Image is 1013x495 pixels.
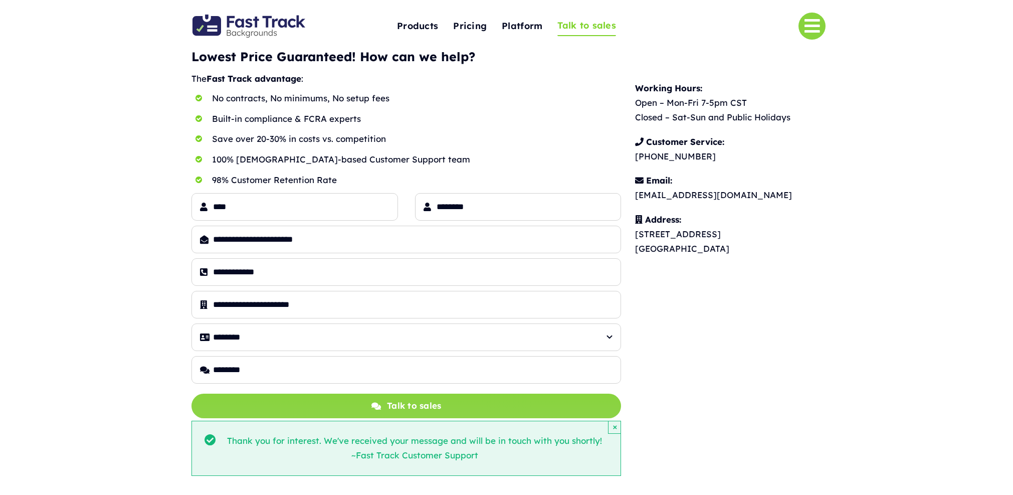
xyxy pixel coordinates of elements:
strong: Lowest Price Guaranteed! How can we help? [191,49,475,64]
nav: One Page [347,1,666,51]
span: Products [397,19,438,34]
p: [EMAIL_ADDRESS][DOMAIN_NAME] [635,174,836,203]
button: Talk to sales [191,394,621,418]
b: Address: [645,214,681,225]
p: 98% Customer Retention Rate [212,173,622,188]
b: Email: [646,175,672,186]
a: Fast Track Backgrounds Logo [192,14,305,24]
span: Talk to sales [557,18,616,34]
p: [PHONE_NUMBER] [635,135,836,164]
p: Built-in compliance & FCRA experts [212,112,622,126]
p: The : [191,72,621,86]
div: No contracts, No minimums, No setup fees [212,91,622,106]
button: Close [608,421,621,434]
a: Link to # [798,13,826,40]
p: 100% [DEMOGRAPHIC_DATA]-based Customer Support team [212,152,622,167]
img: Fast Track Backgrounds Logo [192,15,305,38]
p: Save over 20-30% in costs vs. competition [212,132,622,146]
p: Open – Mon-Fri 7-5pm CST Closed – Sat-Sun and Public Holidays [635,81,836,125]
span: Pricing [453,19,487,34]
span: Talk to sales [387,399,441,413]
p: [STREET_ADDRESS] [GEOGRAPHIC_DATA] [635,213,836,256]
span: Thank you for interest. We've received your message and will be in touch with you shortly! ~Fast ... [221,434,608,463]
span: Platform [502,19,542,34]
b: Customer Service: [646,136,724,147]
a: Pricing [453,16,487,37]
a: Talk to sales [557,16,616,37]
b: Fast Track advantage [207,73,301,84]
b: Working Hours: [635,83,702,93]
a: Platform [502,16,542,37]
